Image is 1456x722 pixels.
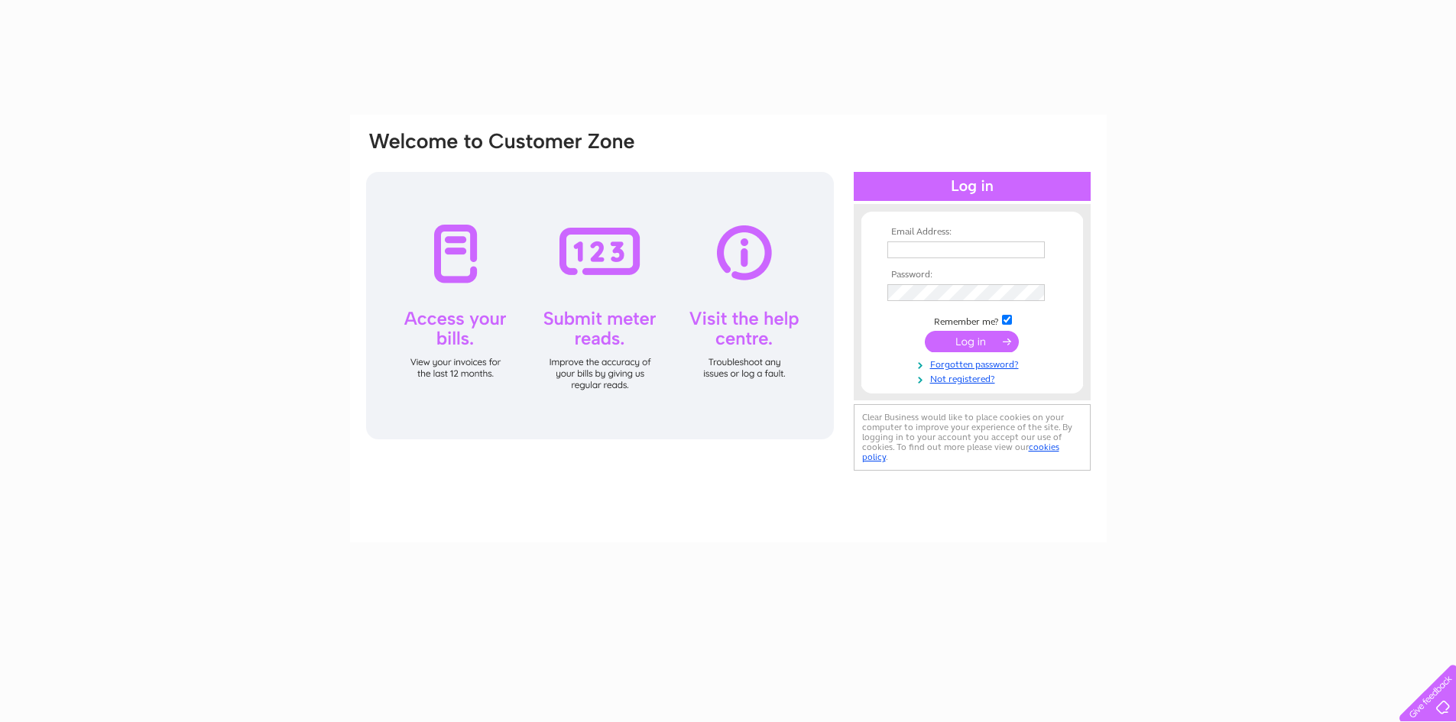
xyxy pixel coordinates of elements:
[887,371,1061,385] a: Not registered?
[854,404,1091,471] div: Clear Business would like to place cookies on your computer to improve your experience of the sit...
[884,312,1061,328] td: Remember me?
[884,227,1061,238] th: Email Address:
[862,442,1059,462] a: cookies policy
[887,356,1061,371] a: Forgotten password?
[925,331,1019,352] input: Submit
[884,270,1061,280] th: Password:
